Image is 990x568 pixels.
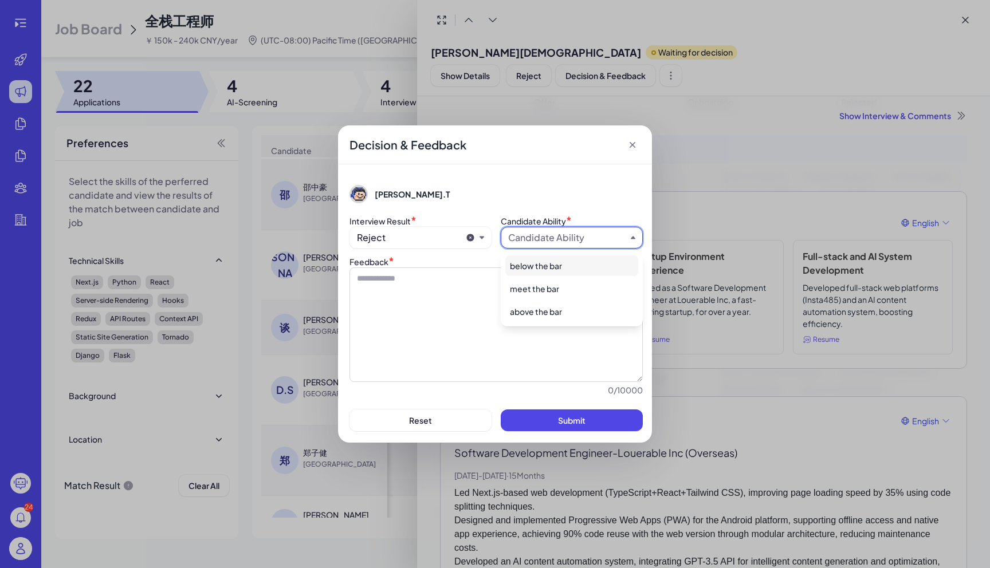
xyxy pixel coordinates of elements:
div: above the bar [505,301,638,322]
span: [PERSON_NAME].T [375,188,450,200]
div: Candidate Ability [508,231,584,244]
button: Submit [501,409,643,431]
div: below the bar [505,255,638,276]
span: Decision & Feedback [349,137,466,153]
div: meet the bar [505,278,638,299]
span: Reset [409,415,432,425]
label: Candidate Ability [501,216,566,226]
span: Submit [558,415,586,425]
label: Interview Result [349,216,411,226]
label: Feedback [349,257,388,267]
button: Candidate Ability [508,231,626,244]
button: Reject [357,231,461,244]
div: 0 / 10000 [349,384,643,396]
img: Y [349,185,368,203]
button: Reset [349,409,492,431]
